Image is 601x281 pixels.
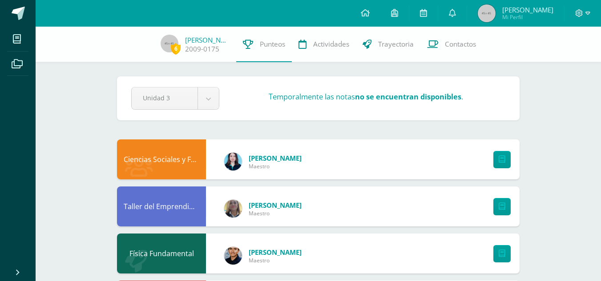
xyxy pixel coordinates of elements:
[224,153,242,170] img: cccdcb54ef791fe124cc064e0dd18e00.png
[313,40,349,49] span: Actividades
[249,162,302,170] span: Maestro
[143,87,186,108] span: Unidad 3
[502,5,553,14] span: [PERSON_NAME]
[161,35,178,52] img: 45x45
[224,247,242,265] img: 118ee4e8e89fd28cfd44e91cd8d7a532.png
[132,87,219,109] a: Unidad 3
[224,200,242,218] img: c96224e79309de7917ae934cbb5c0b01.png
[249,154,302,162] a: [PERSON_NAME]
[420,27,483,62] a: Contactos
[117,234,206,273] div: Física Fundamental
[355,92,461,102] strong: no se encuentran disponibles
[185,36,230,44] a: [PERSON_NAME]
[185,44,219,54] a: 2009-0175
[502,13,553,21] span: Mi Perfil
[249,201,302,210] a: [PERSON_NAME]
[249,210,302,217] span: Maestro
[117,139,206,179] div: Ciencias Sociales y Formación Ciudadana
[236,27,292,62] a: Punteos
[249,257,302,264] span: Maestro
[117,186,206,226] div: Taller del Emprendimiento
[445,40,476,49] span: Contactos
[171,43,181,54] span: 6
[356,27,420,62] a: Trayectoria
[260,40,285,49] span: Punteos
[249,248,302,257] a: [PERSON_NAME]
[478,4,496,22] img: 45x45
[292,27,356,62] a: Actividades
[378,40,414,49] span: Trayectoria
[269,92,463,102] h3: Temporalmente las notas .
